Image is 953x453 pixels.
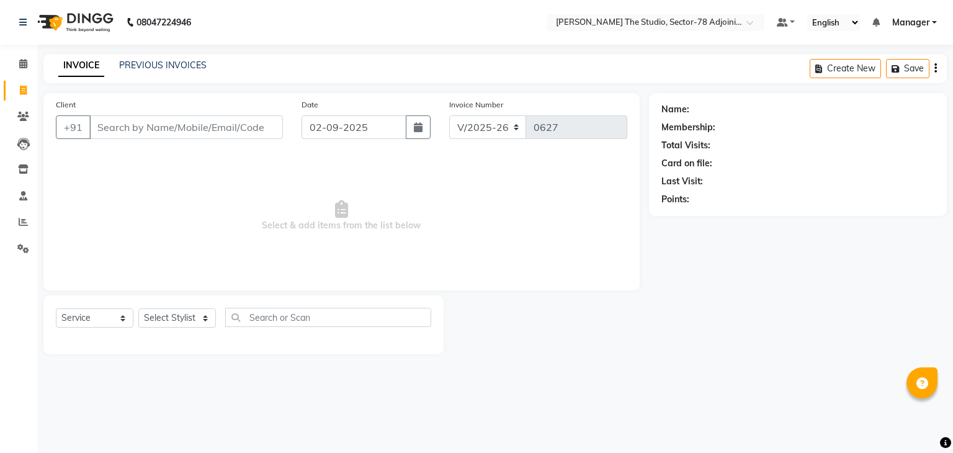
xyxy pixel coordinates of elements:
iframe: chat widget [901,403,941,441]
img: logo [32,5,117,40]
div: Total Visits: [661,139,710,152]
label: Invoice Number [449,99,503,110]
button: +91 [56,115,91,139]
div: Points: [661,193,689,206]
input: Search or Scan [225,308,431,327]
span: Manager [892,16,929,29]
label: Client [56,99,76,110]
a: INVOICE [58,55,104,77]
div: Card on file: [661,157,712,170]
button: Create New [810,59,881,78]
span: Select & add items from the list below [56,154,627,278]
div: Name: [661,103,689,116]
b: 08047224946 [136,5,191,40]
button: Save [886,59,929,78]
div: Membership: [661,121,715,134]
div: Last Visit: [661,175,703,188]
a: PREVIOUS INVOICES [119,60,207,71]
input: Search by Name/Mobile/Email/Code [89,115,283,139]
label: Date [302,99,318,110]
